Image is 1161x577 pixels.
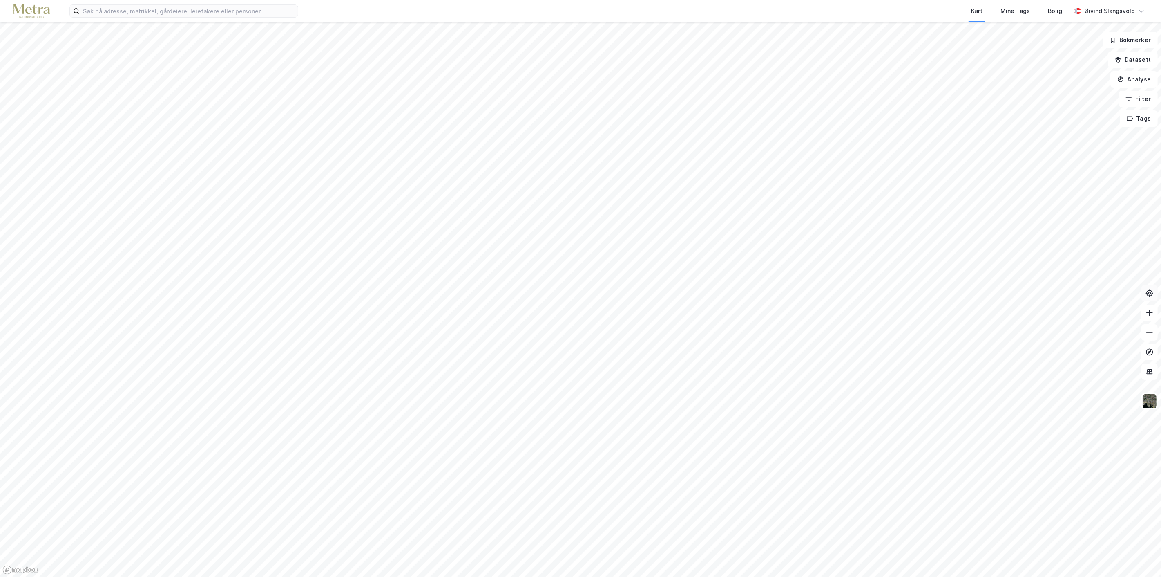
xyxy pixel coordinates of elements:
button: Bokmerker [1103,32,1158,48]
div: Bolig [1048,6,1062,16]
div: Kart [971,6,982,16]
input: Søk på adresse, matrikkel, gårdeiere, leietakere eller personer [80,5,298,17]
div: Mine Tags [1000,6,1030,16]
img: metra-logo.256734c3b2bbffee19d4.png [13,4,50,18]
a: Mapbox homepage [2,565,38,575]
button: Tags [1120,110,1158,127]
img: 9k= [1142,393,1157,409]
button: Analyse [1110,71,1158,88]
div: Kontrollprogram for chat [1120,538,1161,577]
iframe: Chat Widget [1120,538,1161,577]
button: Filter [1119,91,1158,107]
button: Datasett [1108,52,1158,68]
div: Øivind Slangsvold [1084,6,1135,16]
